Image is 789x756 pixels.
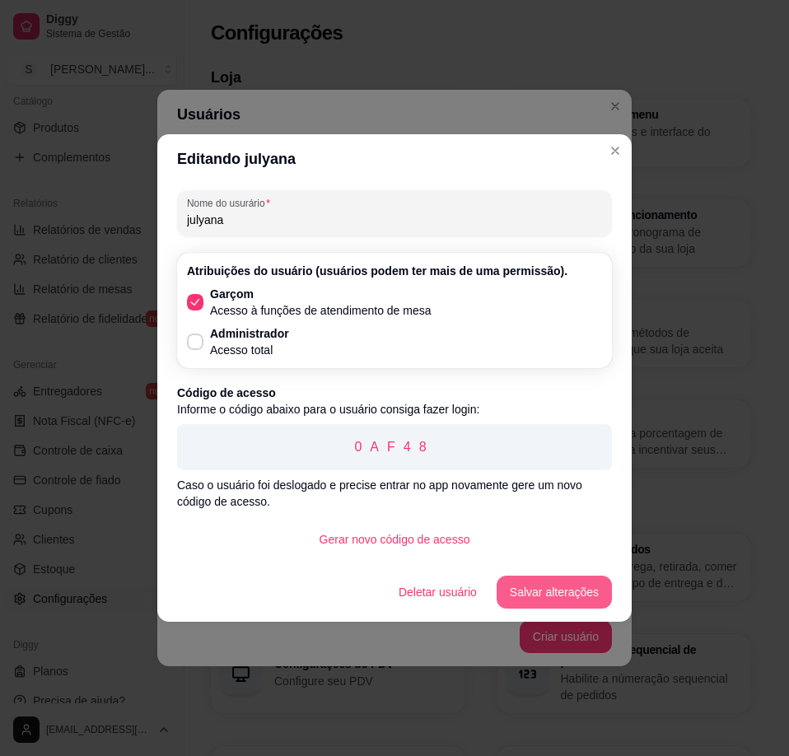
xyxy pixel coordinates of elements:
[210,342,289,358] p: Acesso total
[210,325,289,342] p: Administrador
[190,437,599,457] p: 0AF48
[210,302,432,319] p: Acesso à funções de atendimento de mesa
[187,212,602,228] input: Nome do usurário
[187,263,602,279] p: Atribuições do usuário (usuários podem ter mais de uma permissão).
[210,286,432,302] p: Garçom
[157,134,632,184] header: Editando julyana
[177,477,612,510] p: Caso o usuário foi deslogado e precise entrar no app novamente gere um novo código de acesso.
[177,385,612,401] p: Código de acesso
[602,138,628,164] button: Close
[177,401,612,418] p: Informe o código abaixo para o usuário consiga fazer login:
[306,523,483,556] button: Gerar novo código de acesso
[385,576,490,609] button: Deletar usuário
[187,196,276,210] label: Nome do usurário
[497,576,612,609] button: Salvar alterações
